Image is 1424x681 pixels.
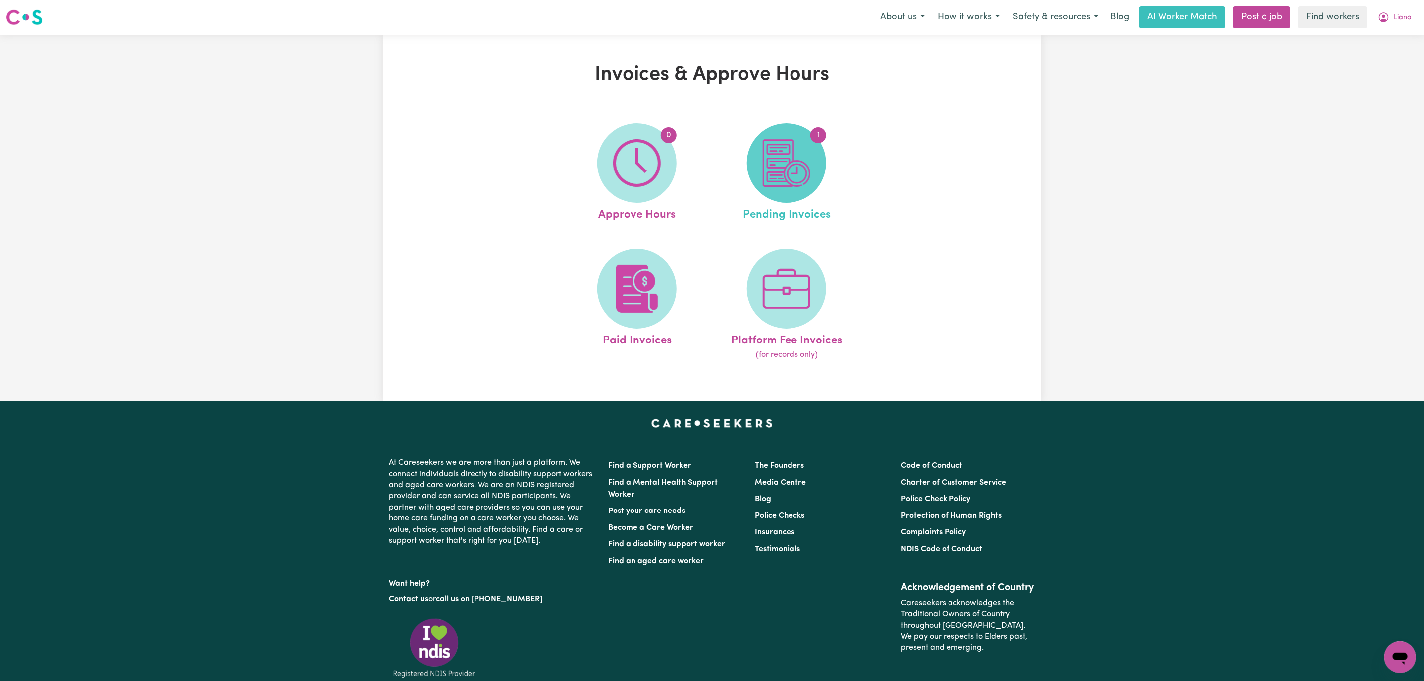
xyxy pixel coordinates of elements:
a: Police Checks [755,512,804,520]
a: Blog [755,495,771,503]
a: Code of Conduct [901,462,962,470]
button: About us [874,7,931,28]
span: Paid Invoices [603,329,672,349]
a: Find a disability support worker [609,540,726,548]
a: Contact us [389,595,429,603]
button: My Account [1371,7,1418,28]
a: Post a job [1233,6,1290,28]
a: Protection of Human Rights [901,512,1002,520]
span: Liana [1394,12,1412,23]
a: call us on [PHONE_NUMBER] [436,595,543,603]
span: Pending Invoices [743,203,831,224]
a: Find an aged care worker [609,557,704,565]
p: Careseekers acknowledges the Traditional Owners of Country throughout [GEOGRAPHIC_DATA]. We pay o... [901,594,1035,658]
iframe: Button to launch messaging window, conversation in progress [1384,641,1416,673]
a: Find a Support Worker [609,462,692,470]
a: Insurances [755,528,794,536]
a: Careseekers logo [6,6,43,29]
p: At Careseekers we are more than just a platform. We connect individuals directly to disability su... [389,453,597,550]
span: Platform Fee Invoices [731,329,842,349]
p: or [389,590,597,609]
img: Careseekers logo [6,8,43,26]
a: Blog [1105,6,1135,28]
a: The Founders [755,462,804,470]
a: Become a Care Worker [609,524,694,532]
a: Find a Mental Health Support Worker [609,479,718,499]
a: Platform Fee Invoices(for records only) [715,249,858,361]
a: Find workers [1298,6,1367,28]
a: Post your care needs [609,507,686,515]
a: Complaints Policy [901,528,966,536]
h1: Invoices & Approve Hours [499,63,926,87]
span: 0 [661,127,677,143]
span: Approve Hours [598,203,676,224]
button: Safety & resources [1006,7,1105,28]
button: How it works [931,7,1006,28]
p: Want help? [389,574,597,589]
a: Careseekers home page [651,419,773,427]
a: Paid Invoices [565,249,709,361]
a: Pending Invoices [715,123,858,224]
img: Registered NDIS provider [389,617,479,679]
a: Police Check Policy [901,495,970,503]
a: Approve Hours [565,123,709,224]
span: (for records only) [756,349,818,361]
span: 1 [810,127,826,143]
a: AI Worker Match [1139,6,1225,28]
a: Testimonials [755,545,800,553]
a: NDIS Code of Conduct [901,545,982,553]
h2: Acknowledgement of Country [901,582,1035,594]
a: Charter of Customer Service [901,479,1006,487]
a: Media Centre [755,479,806,487]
